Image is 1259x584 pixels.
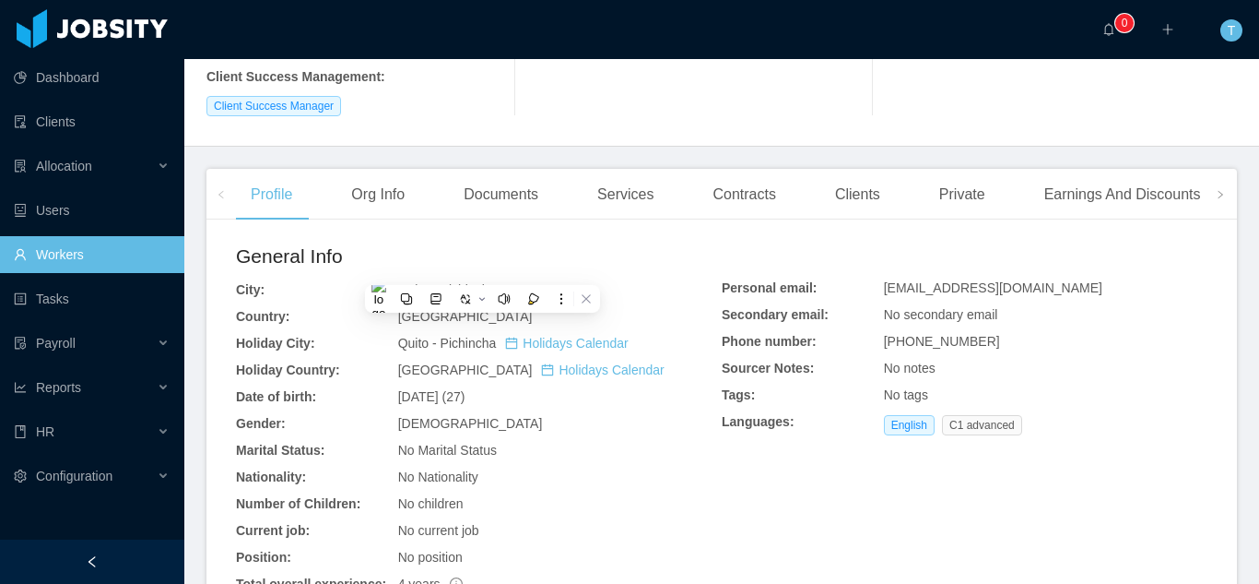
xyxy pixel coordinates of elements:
span: No secondary email [884,307,998,322]
i: icon: calendar [505,337,518,350]
b: Client Success Management : [206,69,385,84]
b: Holiday City: [236,336,315,351]
b: Sourcer Notes: [722,361,814,375]
div: Profile [236,169,307,220]
span: [GEOGRAPHIC_DATA] [398,363,665,377]
b: Gender: [236,416,286,431]
span: [EMAIL_ADDRESS][DOMAIN_NAME] [884,280,1102,295]
div: Contracts [698,169,790,220]
a: icon: calendarHolidays Calendar [505,336,628,351]
a: icon: calendarHolidays Calendar [541,363,664,377]
span: [PHONE_NUMBER] [884,334,1000,349]
span: Payroll [36,336,76,351]
b: Marital Status: [236,443,324,458]
span: No children [398,496,464,511]
span: [DEMOGRAPHIC_DATA] [398,416,543,431]
span: Quito - Pichincha [398,336,629,351]
div: Earnings And Discounts [1030,169,1216,220]
i: icon: book [14,425,27,438]
i: icon: left [217,190,226,199]
span: Client Success Manager [206,96,341,116]
b: Personal email: [722,280,818,295]
b: Current job: [236,523,310,538]
i: icon: right [1216,190,1225,199]
b: Holiday Country: [236,363,340,377]
div: Org Info [336,169,419,220]
span: No notes [884,361,935,375]
a: icon: pie-chartDashboard [14,59,170,96]
span: T [1228,19,1236,42]
span: C1 advanced [942,415,1022,435]
span: Reports [36,380,81,395]
b: Phone number: [722,334,817,349]
b: Languages: [722,414,794,429]
b: City: [236,282,265,297]
i: icon: solution [14,160,27,173]
i: icon: bell [1102,23,1115,36]
span: Quito - Pichincha [398,282,497,297]
b: Date of birth: [236,389,316,404]
span: HR [36,424,54,439]
b: Position: [236,550,291,565]
div: No tags [884,386,1207,405]
span: No Nationality [398,470,478,484]
b: Nationality: [236,470,306,484]
i: icon: line-chart [14,381,27,394]
span: No Marital Status [398,443,497,458]
a: icon: auditClients [14,103,170,140]
div: Documents [449,169,553,220]
b: Tags: [722,387,755,402]
span: [DATE] (27) [398,389,465,404]
b: Country: [236,309,289,324]
i: icon: setting [14,470,27,483]
div: Services [582,169,668,220]
h2: General Info [236,242,722,271]
a: icon: profileTasks [14,280,170,317]
span: Configuration [36,469,112,483]
a: icon: userWorkers [14,236,170,273]
i: icon: file-protect [14,337,27,350]
div: Private [924,169,1000,220]
i: icon: calendar [541,364,554,376]
b: Secondary email: [722,307,829,322]
span: English [884,415,935,435]
div: Clients [820,169,895,220]
b: Number of Children: [236,496,360,511]
span: Allocation [36,159,92,173]
i: icon: plus [1161,23,1174,36]
span: No position [398,550,463,565]
span: [GEOGRAPHIC_DATA] [398,309,533,324]
sup: 0 [1115,14,1134,32]
span: No current job [398,523,479,538]
a: icon: robotUsers [14,192,170,229]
